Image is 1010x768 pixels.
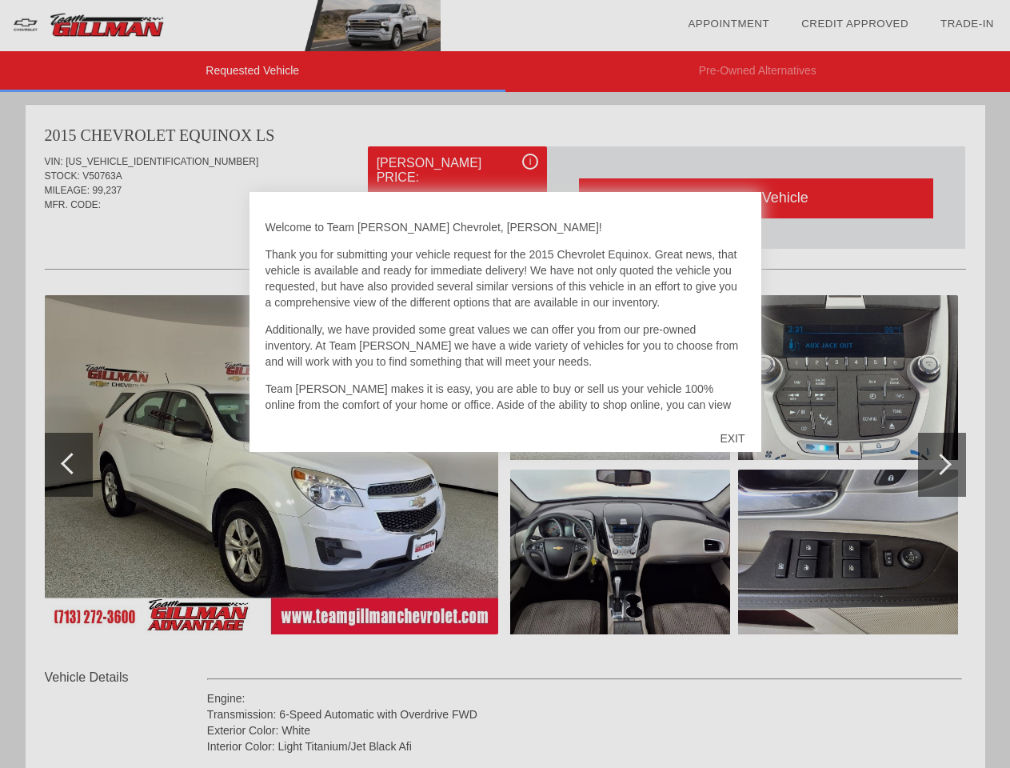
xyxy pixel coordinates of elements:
p: Team [PERSON_NAME] makes it is easy, you are able to buy or sell us your vehicle 100% online from... [265,381,745,477]
p: Thank you for submitting your vehicle request for the 2015 Chevrolet Equinox. Great news, that ve... [265,246,745,310]
a: Trade-In [940,18,994,30]
p: Welcome to Team [PERSON_NAME] Chevrolet, [PERSON_NAME]! [265,219,745,235]
p: Additionally, we have provided some great values we can offer you from our pre-owned inventory. A... [265,322,745,370]
div: EXIT [704,414,760,462]
a: Credit Approved [801,18,908,30]
a: Appointment [688,18,769,30]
